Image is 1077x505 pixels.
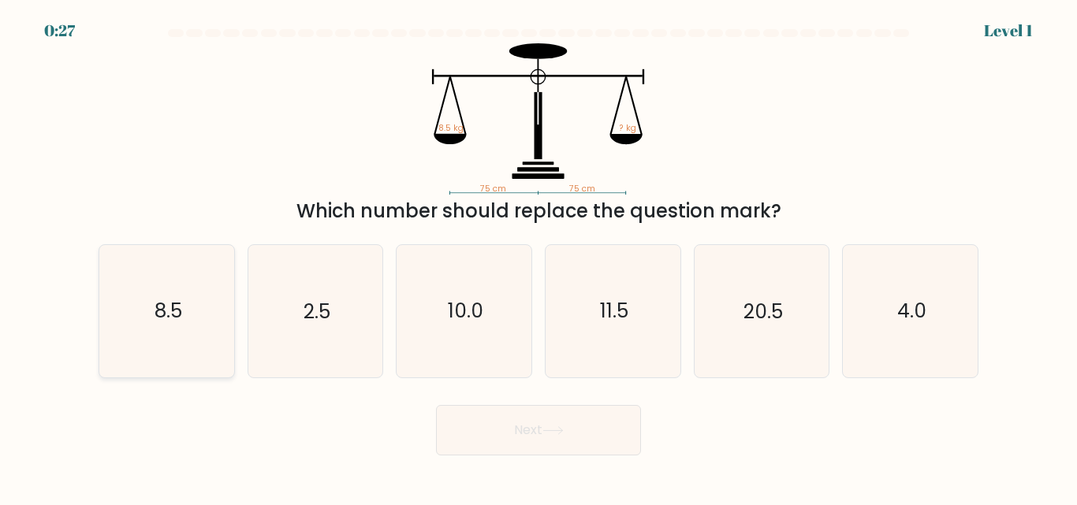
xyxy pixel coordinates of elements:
button: Next [436,405,641,455]
text: 11.5 [600,298,628,325]
tspan: 75 cm [568,183,595,195]
text: 8.5 [154,298,181,325]
text: 20.5 [743,298,783,325]
text: 2.5 [304,298,330,325]
tspan: ? kg [620,123,636,135]
text: 4.0 [897,298,926,325]
tspan: 8.5 kg [438,123,464,135]
div: 0:27 [44,19,75,43]
text: 10.0 [448,298,483,325]
tspan: 75 cm [480,183,507,195]
div: Which number should replace the question mark? [108,197,969,225]
div: Level 1 [984,19,1033,43]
